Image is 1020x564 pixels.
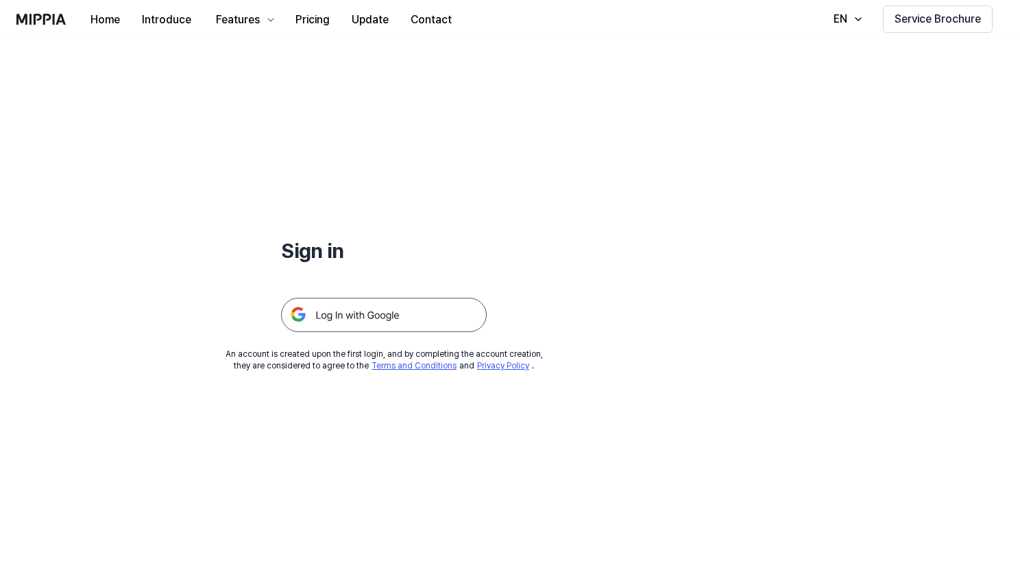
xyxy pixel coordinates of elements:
button: Service Brochure [883,5,993,33]
button: Pricing [284,6,341,34]
button: Introduce [131,6,202,34]
a: Update [341,1,400,38]
div: An account is created upon the first login, and by completing the account creation, they are cons... [226,349,543,372]
img: 구글 로그인 버튼 [281,298,487,332]
a: Terms and Conditions [372,361,457,371]
a: Privacy Policy [477,361,529,371]
div: Features [213,12,263,28]
h1: Sign in [281,236,487,265]
button: Contact [400,6,463,34]
img: logo [16,14,66,25]
button: Home [80,6,131,34]
button: Update [341,6,400,34]
div: EN [831,11,850,27]
button: Features [202,6,284,34]
button: EN [820,5,872,33]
